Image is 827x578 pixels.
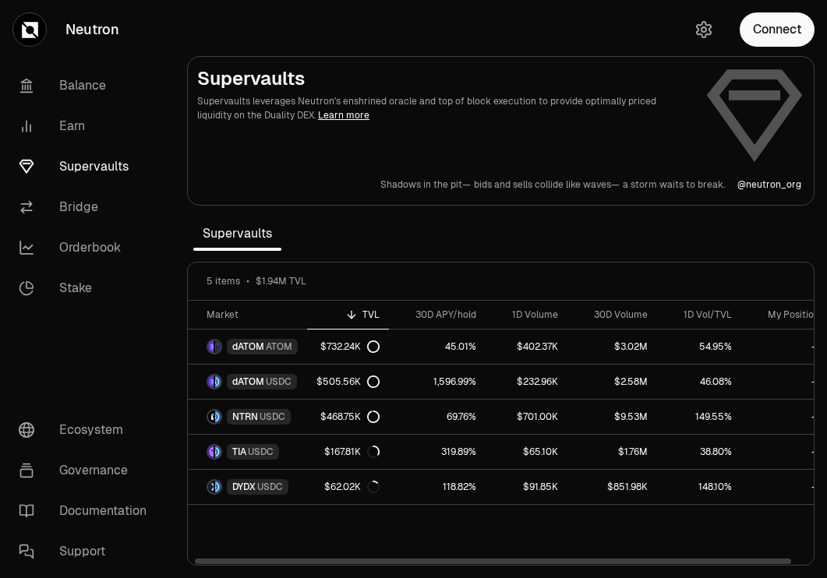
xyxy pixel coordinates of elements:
p: Supervaults leverages Neutron's enshrined oracle and top of block execution to provide optimally ... [197,94,692,122]
a: $167.81K [307,435,389,469]
a: DYDX LogoUSDC LogoDYDXUSDC [188,470,307,504]
span: 5 items [207,275,240,287]
div: 30D APY/hold [398,308,476,321]
a: 38.80% [657,435,741,469]
a: 149.55% [657,400,741,434]
a: TIA LogoUSDC LogoTIAUSDC [188,435,307,469]
a: Stake [6,268,168,308]
span: USDC [248,446,274,458]
a: Orderbook [6,227,168,268]
div: 1D Vol/TVL [666,308,732,321]
img: USDC Logo [215,481,221,493]
div: $62.02K [324,481,380,493]
a: @neutron_org [737,178,801,191]
a: $65.10K [486,435,567,469]
a: Support [6,531,168,572]
p: bids and sells collide like waves— [474,178,620,191]
p: Shadows in the pit— [380,178,471,191]
a: 1,596.99% [389,365,486,399]
img: USDC Logo [215,446,221,458]
a: Learn more [318,109,369,122]
a: $3.02M [567,330,657,364]
img: TIA Logo [208,446,214,458]
a: 46.08% [657,365,741,399]
a: $9.53M [567,400,657,434]
span: USDC [260,411,285,423]
a: 148.10% [657,470,741,504]
a: $2.58M [567,365,657,399]
div: $468.75K [320,411,380,423]
a: $91.85K [486,470,567,504]
a: $732.24K [307,330,389,364]
div: 30D Volume [577,308,648,321]
a: Documentation [6,491,168,531]
a: Bridge [6,187,168,227]
a: $505.56K [307,365,389,399]
a: dATOM LogoATOM LogodATOMATOM [188,330,307,364]
h2: Supervaults [197,66,692,91]
span: DYDX [232,481,256,493]
img: dATOM Logo [208,375,214,388]
a: $62.02K [307,470,389,504]
span: $1.94M TVL [256,275,306,287]
a: $402.37K [486,330,567,364]
a: dATOM LogoUSDC LogodATOMUSDC [188,365,307,399]
a: $701.00K [486,400,567,434]
div: $167.81K [324,446,380,458]
div: 1D Volume [495,308,558,321]
a: $851.98K [567,470,657,504]
a: Governance [6,450,168,491]
span: USDC [266,375,292,388]
a: 319.89% [389,435,486,469]
div: Market [207,308,298,321]
a: Supervaults [6,146,168,187]
a: Balance [6,65,168,106]
span: NTRN [232,411,258,423]
div: My Position [751,308,819,321]
span: USDC [257,481,283,493]
div: $505.56K [316,375,380,388]
span: dATOM [232,375,264,388]
a: 118.82% [389,470,486,504]
img: dATOM Logo [208,340,214,353]
a: $1.76M [567,435,657,469]
span: Supervaults [193,218,281,249]
p: a storm waits to break. [623,178,725,191]
img: DYDX Logo [208,481,214,493]
div: $732.24K [320,340,380,353]
a: 45.01% [389,330,486,364]
img: ATOM Logo [215,340,221,353]
a: 54.95% [657,330,741,364]
span: TIA [232,446,246,458]
a: Earn [6,106,168,146]
a: Ecosystem [6,410,168,450]
div: TVL [316,308,380,321]
a: $232.96K [486,365,567,399]
a: 69.76% [389,400,486,434]
a: $468.75K [307,400,389,434]
span: ATOM [266,340,292,353]
span: dATOM [232,340,264,353]
img: NTRN Logo [208,411,214,423]
button: Connect [740,12,815,47]
p: @ neutron_org [737,178,801,191]
img: USDC Logo [215,375,221,388]
a: Shadows in the pit—bids and sells collide like waves—a storm waits to break. [380,178,725,191]
img: USDC Logo [215,411,221,423]
a: NTRN LogoUSDC LogoNTRNUSDC [188,400,307,434]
